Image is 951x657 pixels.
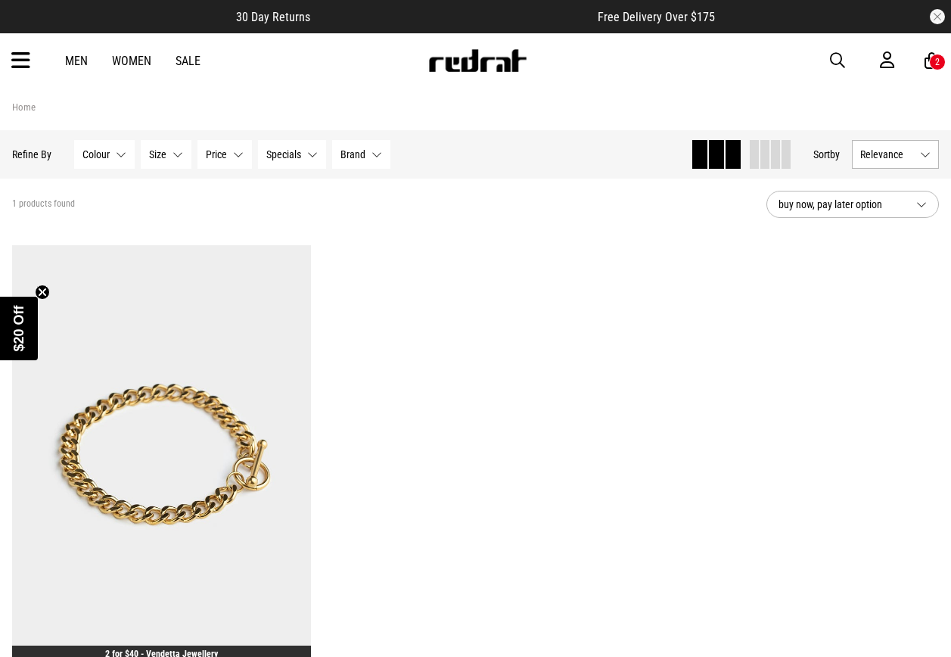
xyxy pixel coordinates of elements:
[206,148,227,160] span: Price
[35,285,50,300] button: Close teaser
[65,54,88,68] a: Men
[598,10,715,24] span: Free Delivery Over $175
[925,53,939,69] a: 2
[779,195,904,213] span: buy now, pay later option
[258,140,326,169] button: Specials
[197,140,252,169] button: Price
[74,140,135,169] button: Colour
[112,54,151,68] a: Women
[340,9,567,24] iframe: Customer reviews powered by Trustpilot
[830,148,840,160] span: by
[340,148,365,160] span: Brand
[332,140,390,169] button: Brand
[860,148,914,160] span: Relevance
[427,49,527,72] img: Redrat logo
[141,140,191,169] button: Size
[12,148,51,160] p: Refine By
[766,191,939,218] button: buy now, pay later option
[12,101,36,113] a: Home
[236,10,310,24] span: 30 Day Returns
[11,305,26,351] span: $20 Off
[176,54,200,68] a: Sale
[852,140,939,169] button: Relevance
[12,198,75,210] span: 1 products found
[813,145,840,163] button: Sortby
[82,148,110,160] span: Colour
[149,148,166,160] span: Size
[935,57,940,67] div: 2
[266,148,301,160] span: Specials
